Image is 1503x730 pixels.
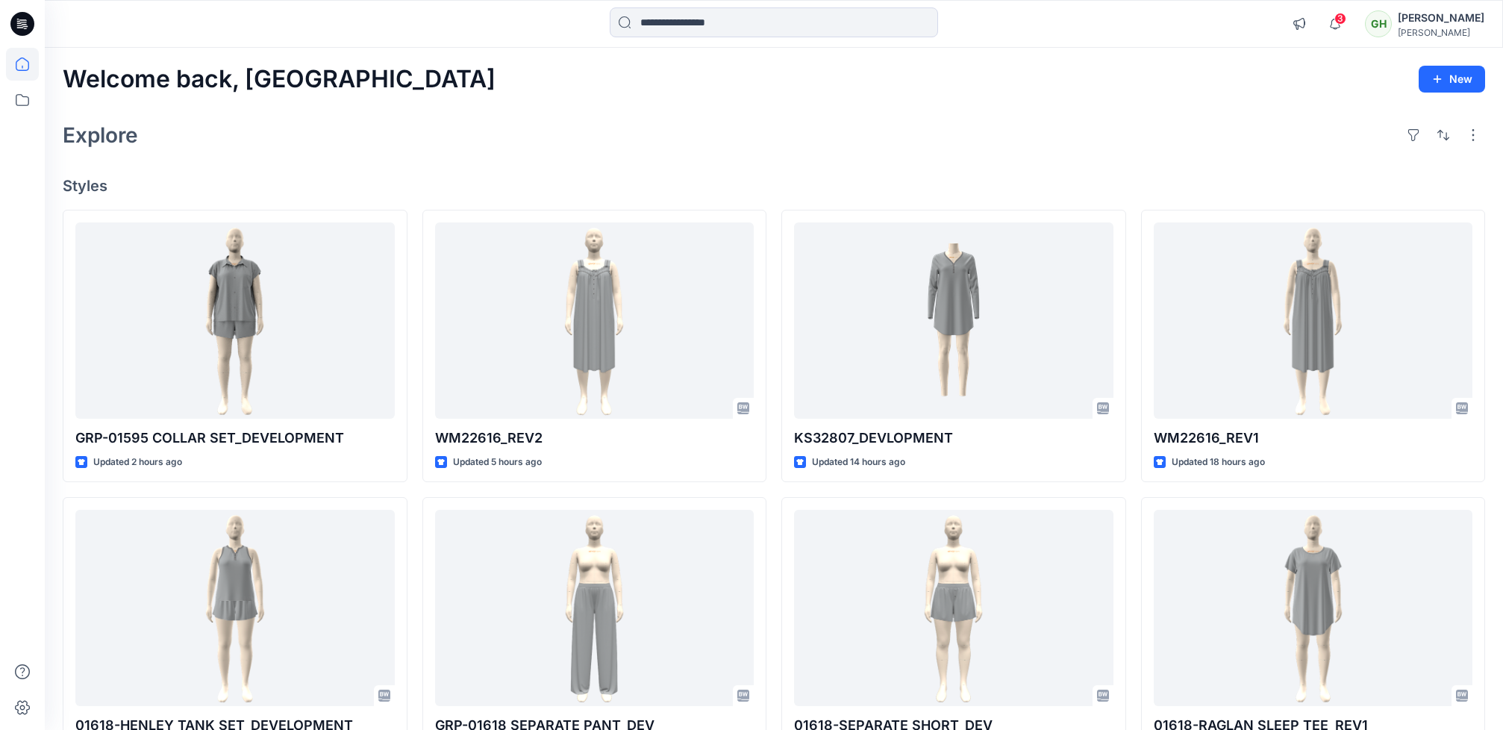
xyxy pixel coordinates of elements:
a: 01618-RAGLAN SLEEP TEE_REV1 [1154,510,1473,706]
a: GRP-01618 SEPARATE PANT_DEV [435,510,754,706]
h2: Explore [63,123,138,147]
a: WM22616_REV1 [1154,222,1473,419]
div: [PERSON_NAME] [1398,9,1484,27]
p: Updated 5 hours ago [453,455,542,470]
a: 01618-HENLEY TANK SET_DEVELOPMENT [75,510,395,706]
a: GRP-01595 COLLAR SET_DEVELOPMENT [75,222,395,419]
p: Updated 14 hours ago [812,455,905,470]
a: KS32807_DEVLOPMENT [794,222,1113,419]
p: KS32807_DEVLOPMENT [794,428,1113,449]
p: WM22616_REV1 [1154,428,1473,449]
h4: Styles [63,177,1485,195]
p: GRP-01595 COLLAR SET_DEVELOPMENT [75,428,395,449]
a: 01618-SEPARATE SHORT_DEV [794,510,1113,706]
p: WM22616_REV2 [435,428,754,449]
h2: Welcome back, [GEOGRAPHIC_DATA] [63,66,496,93]
p: Updated 18 hours ago [1172,455,1265,470]
div: GH [1365,10,1392,37]
span: 3 [1334,13,1346,25]
a: WM22616_REV2 [435,222,754,419]
button: New [1419,66,1485,93]
p: Updated 2 hours ago [93,455,182,470]
div: [PERSON_NAME] [1398,27,1484,38]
